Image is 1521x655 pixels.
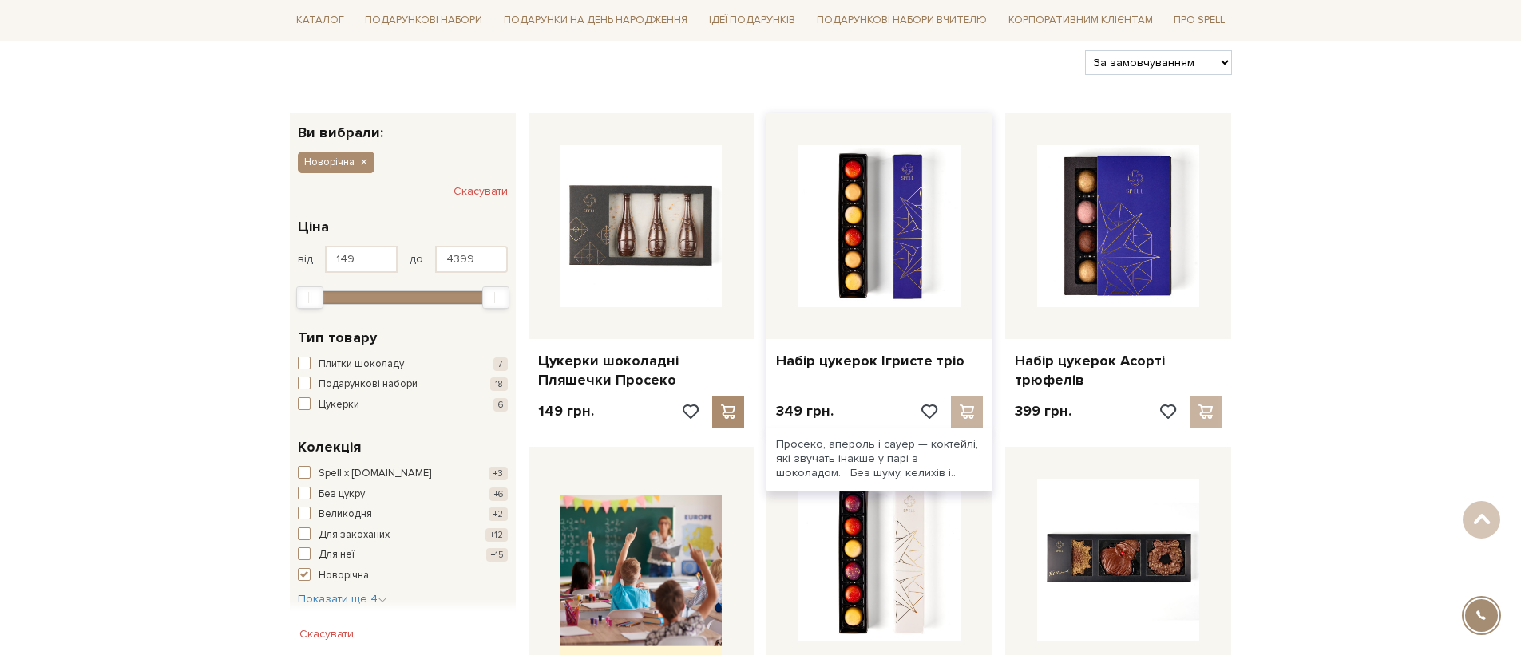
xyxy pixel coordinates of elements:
button: Показати ще 4 [298,591,387,607]
a: Про Spell [1167,8,1231,33]
a: Каталог [290,8,351,33]
button: Скасувати [454,179,508,204]
input: Ціна [435,246,508,273]
span: +2 [489,507,508,521]
a: Корпоративним клієнтам [1002,8,1159,33]
span: Без цукру [319,487,365,503]
span: до [410,252,423,266]
a: Набір цукерок Асорті трюфелів [1015,352,1222,389]
span: Великодня [319,507,372,523]
div: Просеко, апероль і сауер — коктейлі, які звучать інакше у парі з шоколадом. Без шуму, келихів і.. [766,428,992,491]
button: Новорічна [298,152,374,172]
span: 7 [493,357,508,371]
a: Подарункові набори Вчителю [810,6,993,34]
button: Скасувати [290,621,363,647]
span: +12 [485,528,508,542]
button: Новорічна [298,568,508,584]
span: +6 [489,487,508,501]
button: Для закоханих +12 [298,527,508,543]
span: 18 [490,377,508,391]
div: Max [482,286,509,309]
a: Подарункові набори [358,8,489,33]
div: Ви вибрали: [290,113,516,140]
span: від [298,252,313,266]
input: Ціна [325,246,398,273]
span: +15 [486,548,508,562]
a: Ідеї подарунків [703,8,802,33]
p: 149 грн. [538,402,594,420]
span: Spell x [DOMAIN_NAME] [319,466,431,482]
button: Плитки шоколаду 7 [298,357,508,373]
a: Подарунки на День народження [497,8,694,33]
div: Min [296,286,323,309]
span: Ціна [298,216,329,238]
p: 349 грн. [776,402,834,420]
p: 399 грн. [1015,402,1071,420]
span: Для закоханих [319,527,390,543]
span: Новорічна [319,568,369,584]
span: Тип товару [298,327,377,349]
span: Для неї [319,547,355,563]
span: +3 [489,467,508,480]
span: Плитки шоколаду [319,357,404,373]
button: Великодня +2 [298,507,508,523]
button: Для неї +15 [298,547,508,563]
button: Подарункові набори 18 [298,377,508,393]
button: Цукерки 6 [298,397,508,413]
span: Подарункові набори [319,377,418,393]
button: Без цукру +6 [298,487,508,503]
span: Цукерки [319,397,359,413]
button: Spell x [DOMAIN_NAME] +3 [298,466,508,482]
span: Колекція [298,436,361,458]
span: Новорічна [304,155,355,169]
span: 6 [493,398,508,412]
span: Показати ще 4 [298,592,387,606]
a: Набір цукерок Ігристе тріо [776,352,983,370]
a: Цукерки шоколадні Пляшечки Просеко [538,352,745,389]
